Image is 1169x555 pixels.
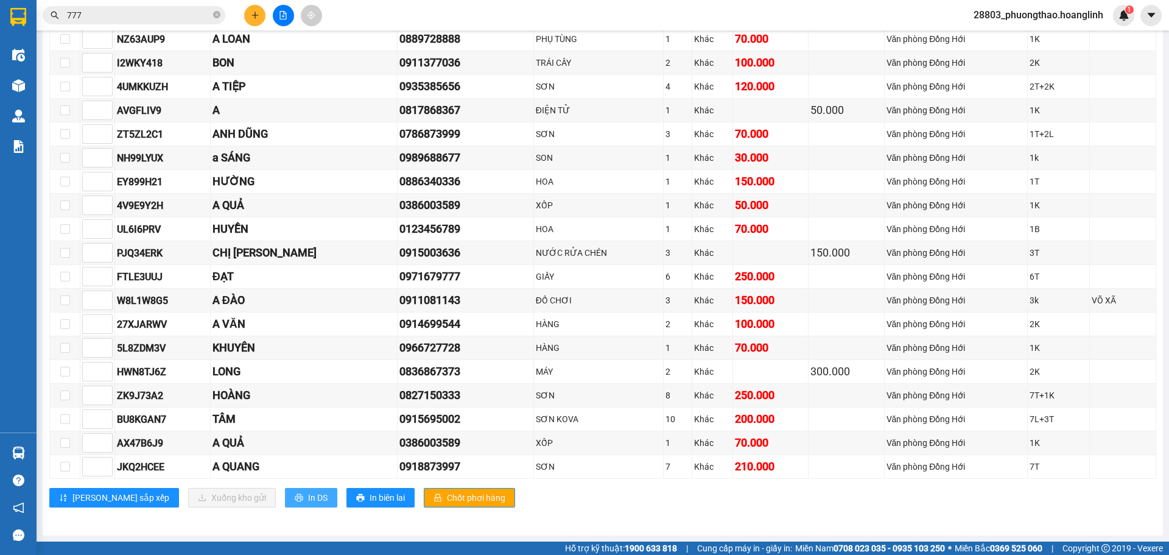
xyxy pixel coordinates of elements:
div: 0827150333 [399,387,532,404]
div: CHỊ [PERSON_NAME] [212,244,395,261]
div: 1K [1030,104,1087,117]
span: printer [295,493,303,503]
span: up [102,317,110,324]
div: ZK9J73A2 [117,388,208,403]
div: 1B [1030,222,1087,236]
span: Decrease Value [99,253,112,262]
td: A LOAN [211,27,398,51]
span: In DS [308,491,328,504]
img: solution-icon [12,140,25,153]
img: warehouse-icon [12,447,25,459]
span: Increase Value [99,339,112,348]
div: 0989688677 [399,149,532,166]
div: 2 [665,56,690,69]
td: NH99LYUX [115,146,211,170]
div: 0935385656 [399,78,532,95]
td: Văn phòng Đồng Hới [885,360,1028,384]
div: 1 [665,104,690,117]
td: A ĐÀO [211,289,398,313]
td: a SÁNG [211,146,398,170]
span: Increase Value [99,244,112,253]
div: 3 [665,294,690,307]
div: 50.000 [735,197,806,214]
span: Increase Value [99,291,112,300]
td: Văn phòng Đồng Hới [885,384,1028,408]
div: HÀNG [536,317,662,331]
div: HÀNG [536,341,662,355]
td: 0836867373 [398,360,534,384]
td: 0915003636 [398,241,534,265]
span: Decrease Value [99,277,112,286]
div: 70.000 [735,30,806,48]
div: 2 [665,365,690,378]
div: Văn phòng Đồng Hới [886,294,1026,307]
td: Văn phòng Đồng Hới [885,122,1028,146]
td: ANH DŨNG [211,122,398,146]
div: Văn phòng Đồng Hới [886,341,1026,355]
span: up [102,198,110,205]
div: 100.000 [735,316,806,333]
td: HƯỜNG [211,170,398,194]
div: A ĐÀO [212,292,395,309]
span: up [102,32,110,39]
div: 1 [665,341,690,355]
span: Decrease Value [99,134,112,143]
div: Văn phòng Đồng Hới [886,127,1026,141]
span: up [102,103,110,110]
span: plus [251,11,259,19]
img: icon-new-feature [1118,10,1129,21]
td: HWN8TJ6Z [115,360,211,384]
span: 1 [1127,5,1131,14]
div: ANH DŨNG [212,125,395,143]
div: 0817868367 [399,102,532,119]
div: 3 [665,127,690,141]
span: up [102,341,110,348]
td: ZK9J73A2 [115,384,211,408]
div: 50.000 [810,102,882,119]
div: Khác [694,294,731,307]
span: Decrease Value [99,39,112,48]
div: Khác [694,246,731,260]
td: FTLE3UUJ [115,265,211,289]
div: 250.000 [735,268,806,285]
span: up [102,388,110,395]
span: down [102,373,110,380]
td: CHỊ LAN [211,241,398,265]
button: sort-ascending[PERSON_NAME] sắp xếp [49,488,179,507]
div: Khác [694,127,731,141]
span: search [51,11,59,19]
button: file-add [273,5,294,26]
span: Increase Value [99,125,112,134]
div: 30.000 [735,149,806,166]
span: down [102,325,110,333]
div: BON [212,54,395,71]
div: Khác [694,175,731,188]
div: 70.000 [735,125,806,143]
div: 0786873999 [399,125,532,143]
div: Văn phòng Đồng Hới [886,80,1026,93]
span: down [102,64,110,71]
span: up [102,174,110,182]
div: HOÀNG [212,387,395,404]
div: XỐP [536,199,662,212]
div: 3k [1030,294,1087,307]
div: MÁY [536,365,662,378]
div: HUYỀN [212,221,395,238]
td: I2WKY418 [115,51,211,75]
span: Decrease Value [99,229,112,238]
div: Khác [694,56,731,69]
td: 0935385656 [398,75,534,99]
div: HOA [536,175,662,188]
span: up [102,246,110,253]
span: down [102,88,110,95]
div: I2WKY418 [117,55,208,71]
div: 300.000 [810,363,882,380]
div: NZ63AUP9 [117,32,208,47]
td: W8L1W8G5 [115,289,211,313]
td: 0911081143 [398,289,534,313]
div: 0914699544 [399,316,532,333]
div: Khác [694,32,731,46]
div: 4 [665,80,690,93]
div: 1K [1030,32,1087,46]
td: 0971679777 [398,265,534,289]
